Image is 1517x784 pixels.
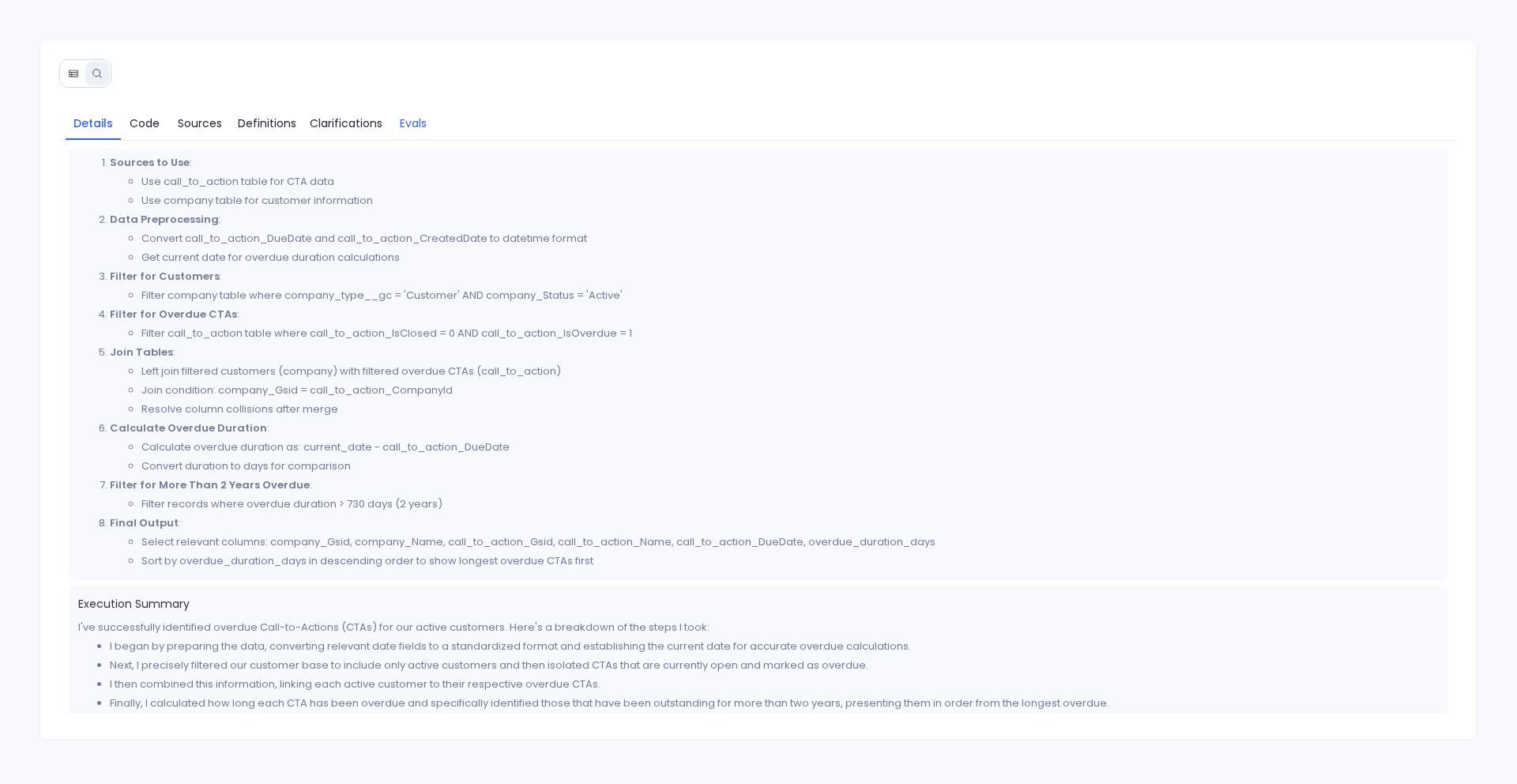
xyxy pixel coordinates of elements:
[110,477,310,492] strong: Filter for More Than 2 Years Overdue
[141,324,1440,343] li: Filter call_to_action table where call_to_action_IsClosed = 0 AND call_to_action_IsOverdue = 1
[110,269,220,284] strong: Filter for Customers
[238,115,296,132] span: Definitions
[110,267,1440,305] li: :
[141,229,1440,248] li: Convert call_to_action_DueDate and call_to_action_CreatedDate to datetime format
[310,115,382,132] span: Clarifications
[110,675,1440,694] li: I then combined this information, linking each active customer to their respective overdue CTAs.
[400,115,427,132] span: Evals
[110,656,1440,675] li: Next, I precisely filtered our customer base to include only active customers and then isolated C...
[141,381,1440,400] li: Join condition: company_Gsid = call_to_action_CompanyId
[110,307,237,322] strong: Filter for Overdue CTAs
[110,155,190,170] strong: Sources to Use
[110,419,1440,476] li: :
[110,210,1440,267] li: :
[73,115,113,132] span: Details
[110,514,1440,571] li: :
[78,618,1440,637] p: I've successfully identified overdue Call-to-Actions (CTAs) for our active customers. Here's a br...
[110,694,1440,713] li: Finally, I calculated how long each CTA has been overdue and specifically identified those that h...
[141,533,1440,552] li: Select relevant columns: company_Gsid, company_Name, call_to_action_Gsid, call_to_action_Name, ca...
[130,115,160,132] span: Code
[110,637,1440,656] li: I began by preparing the data, converting relevant date fields to a standardized format and estab...
[110,420,267,435] strong: Calculate Overdue Duration
[110,343,1440,419] li: :
[141,400,1440,419] li: Resolve column collisions after merge
[110,305,1440,343] li: :
[178,115,222,132] span: Sources
[141,457,1440,476] li: Convert duration to days for comparison
[141,495,1440,514] li: Filter records where overdue duration > 730 days (2 years)
[110,345,173,360] strong: Join Tables
[78,596,1440,612] span: Execution Summary
[110,153,1440,210] li: :
[110,476,1440,514] li: :
[141,248,1440,267] li: Get current date for overdue duration calculations
[141,191,1440,210] li: Use company table for customer information
[141,438,1440,457] li: Calculate overdue duration as: current_date - call_to_action_DueDate
[141,286,1440,305] li: Filter company table where company_type__gc = 'Customer' AND company_Status = 'Active'
[141,172,1440,191] li: Use call_to_action table for CTA data
[110,212,219,227] strong: Data Preprocessing
[110,515,179,530] strong: Final Output
[141,552,1440,571] li: Sort by overdue_duration_days in descending order to show longest overdue CTAs first
[141,362,1440,381] li: Left join filtered customers (company) with filtered overdue CTAs (call_to_action)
